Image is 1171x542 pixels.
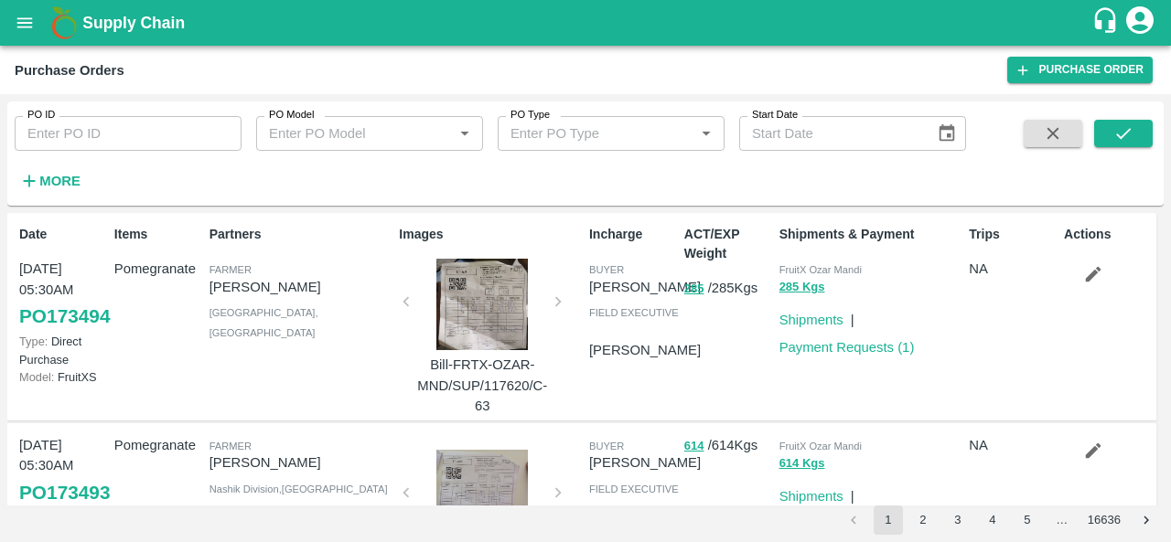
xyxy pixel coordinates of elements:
[978,505,1007,535] button: Go to page 4
[15,58,124,82] div: Purchase Orders
[19,335,48,348] span: Type:
[969,225,1057,244] p: Trips
[779,489,843,504] a: Shipments
[589,484,679,494] span: field executive
[779,453,825,474] button: 614 Kgs
[15,165,85,197] button: More
[209,484,388,494] span: Nashik Division , [GEOGRAPHIC_DATA]
[19,368,107,386] p: FruitXS
[694,122,718,145] button: Open
[779,441,862,452] span: FruitX Ozar Mandi
[739,116,922,151] input: Start Date
[209,441,252,452] span: Farmer
[209,307,318,338] span: [GEOGRAPHIC_DATA] , [GEOGRAPHIC_DATA]
[114,435,202,455] p: Pomegranate
[684,279,704,300] button: 285
[503,122,689,145] input: Enter PO Type
[908,505,938,535] button: Go to page 2
[1082,505,1126,535] button: Go to page 16636
[19,435,107,476] p: [DATE] 05:30AM
[843,303,854,330] div: |
[684,225,772,263] p: ACT/EXP Weight
[15,116,242,151] input: Enter PO ID
[1123,4,1156,42] div: account of current user
[874,505,903,535] button: page 1
[19,333,107,367] p: Direct Purchase
[19,259,107,300] p: [DATE] 05:30AM
[843,479,854,506] div: |
[209,277,392,297] p: [PERSON_NAME]
[752,108,798,122] label: Start Date
[399,225,582,244] p: Images
[39,174,81,188] strong: More
[82,14,185,32] b: Supply Chain
[209,264,252,275] span: Farmer
[19,300,110,333] a: PO173494
[1007,57,1153,83] a: Purchase Order
[779,264,862,275] span: FruitX Ozar Mandi
[684,278,772,299] p: / 285 Kgs
[943,505,972,535] button: Go to page 3
[209,225,392,244] p: Partners
[1013,505,1042,535] button: Go to page 5
[589,441,624,452] span: buyer
[114,259,202,279] p: Pomegranate
[589,277,701,297] p: [PERSON_NAME]
[1064,225,1152,244] p: Actions
[589,307,679,318] span: field executive
[209,452,392,473] p: [PERSON_NAME]
[589,264,624,275] span: buyer
[19,370,54,384] span: Model:
[779,277,825,298] button: 285 Kgs
[19,476,110,509] a: PO173493
[684,435,772,456] p: / 614 Kgs
[969,259,1057,279] p: NA
[684,436,704,457] button: 614
[1132,505,1161,535] button: Go to next page
[114,225,202,244] p: Items
[19,225,107,244] p: Date
[779,313,843,327] a: Shipments
[82,10,1091,36] a: Supply Chain
[969,435,1057,455] p: NA
[1047,512,1077,529] div: …
[589,340,701,360] p: [PERSON_NAME]
[269,108,315,122] label: PO Model
[589,225,677,244] p: Incharge
[779,225,962,244] p: Shipments & Payment
[4,2,46,44] button: open drawer
[929,116,964,151] button: Choose date
[453,122,477,145] button: Open
[836,505,1164,535] nav: pagination navigation
[1091,6,1123,39] div: customer-support
[510,108,550,122] label: PO Type
[46,5,82,41] img: logo
[589,452,701,473] p: [PERSON_NAME]
[262,122,447,145] input: Enter PO Model
[779,340,915,355] a: Payment Requests (1)
[27,108,55,122] label: PO ID
[414,355,551,416] p: Bill-FRTX-OZAR-MND/SUP/117620/C-63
